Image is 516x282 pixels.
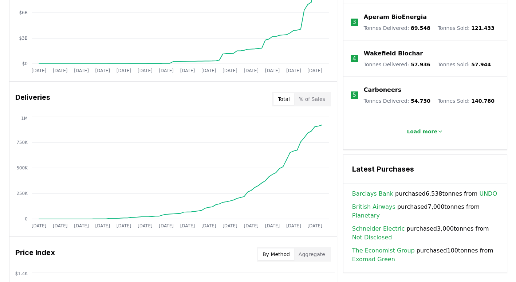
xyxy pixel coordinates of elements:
tspan: [DATE] [31,68,46,73]
span: 54.730 [411,98,430,104]
tspan: [DATE] [116,68,131,73]
span: purchased 100 tonnes from [352,246,498,264]
tspan: [DATE] [159,223,174,228]
tspan: [DATE] [244,223,259,228]
tspan: [DATE] [265,223,280,228]
span: 121.433 [471,25,495,31]
tspan: [DATE] [52,223,67,228]
span: purchased 3,000 tonnes from [352,224,498,242]
tspan: 1M [21,116,28,121]
tspan: [DATE] [286,223,301,228]
tspan: [DATE] [138,68,153,73]
tspan: [DATE] [307,68,322,73]
span: purchased 7,000 tonnes from [352,203,498,220]
span: 57.936 [411,62,430,67]
button: Total [273,93,294,105]
button: % of Sales [294,93,330,105]
button: Aggregate [294,248,330,260]
tspan: [DATE] [307,223,322,228]
a: Planetary [352,211,380,220]
tspan: [DATE] [138,223,153,228]
tspan: [DATE] [201,68,216,73]
h3: Price Index [15,247,55,262]
a: Aperam BioEnergia [364,13,427,21]
p: Tonnes Delivered : [364,97,430,105]
tspan: [DATE] [222,223,237,228]
span: 140.780 [471,98,495,104]
a: Schneider Electric [352,224,405,233]
p: 5 [352,91,356,99]
tspan: 500K [16,165,28,171]
tspan: [DATE] [95,223,110,228]
tspan: 750K [16,140,28,145]
tspan: [DATE] [31,223,46,228]
button: Load more [401,124,449,139]
tspan: [DATE] [180,223,195,228]
tspan: [DATE] [180,68,195,73]
a: Barclays Bank [352,189,393,198]
tspan: [DATE] [116,223,131,228]
tspan: [DATE] [265,68,280,73]
tspan: 250K [16,191,28,196]
p: Tonnes Delivered : [364,24,430,32]
button: By Method [258,248,294,260]
tspan: 0 [25,216,28,222]
a: UNDO [479,189,497,198]
a: Not Disclosed [352,233,392,242]
tspan: [DATE] [222,68,237,73]
p: Tonnes Sold : [438,61,491,68]
a: Exomad Green [352,255,395,264]
tspan: [DATE] [52,68,67,73]
h3: Deliveries [15,92,50,106]
a: Carboneers [364,86,401,94]
tspan: [DATE] [159,68,174,73]
p: 4 [352,54,356,63]
p: 3 [352,18,356,27]
tspan: $6B [19,10,28,15]
tspan: [DATE] [95,68,110,73]
tspan: [DATE] [244,68,259,73]
span: purchased 6,538 tonnes from [352,189,497,198]
a: The Economist Group [352,246,415,255]
h3: Latest Purchases [352,164,498,175]
tspan: [DATE] [74,223,89,228]
a: British Airways [352,203,395,211]
tspan: $0 [22,61,27,66]
p: Tonnes Sold : [438,97,495,105]
tspan: [DATE] [74,68,89,73]
a: Wakefield Biochar [364,49,423,58]
span: 89.548 [411,25,430,31]
tspan: $3B [19,36,28,41]
p: Tonnes Delivered : [364,61,430,68]
span: 57.944 [471,62,491,67]
p: Tonnes Sold : [438,24,495,32]
tspan: [DATE] [286,68,301,73]
tspan: $1.4K [15,271,28,276]
p: Load more [407,128,437,135]
tspan: [DATE] [201,223,216,228]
